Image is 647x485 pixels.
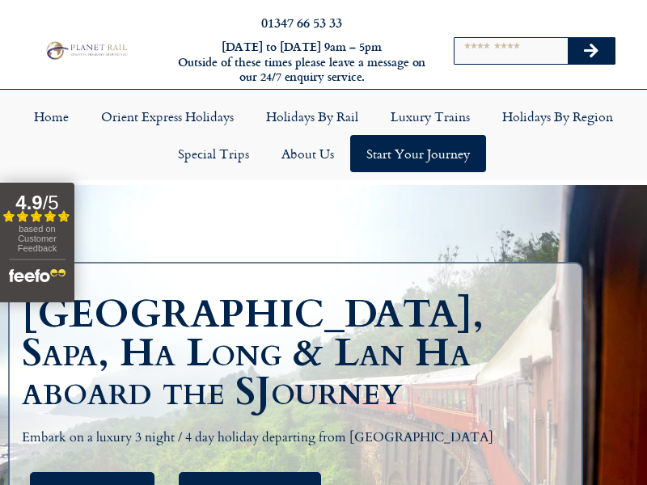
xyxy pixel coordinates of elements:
a: About Us [265,135,350,172]
a: Holidays by Region [486,98,629,135]
a: Home [18,98,85,135]
a: Start your Journey [350,135,486,172]
h6: [DATE] to [DATE] 9am – 5pm Outside of these times please leave a message on our 24/7 enquiry serv... [176,40,427,85]
nav: Menu [8,98,639,172]
a: 01347 66 53 33 [261,13,342,32]
p: Embark on a luxury 3 night / 4 day holiday departing from [GEOGRAPHIC_DATA] [22,428,569,449]
h1: [GEOGRAPHIC_DATA], Sapa, Ha Long & Lan Ha aboard the SJourney [22,295,577,411]
img: Planet Rail Train Holidays Logo [43,40,129,61]
a: Special Trips [162,135,265,172]
a: Luxury Trains [374,98,486,135]
button: Search [568,38,615,64]
a: Orient Express Holidays [85,98,250,135]
a: Holidays by Rail [250,98,374,135]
